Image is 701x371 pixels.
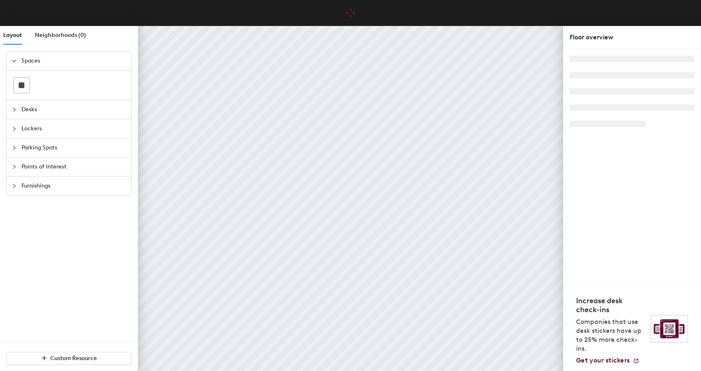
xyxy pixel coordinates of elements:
[35,32,86,39] span: Neighborhoods (0)
[22,119,126,138] span: Lockers
[12,107,17,112] span: collapsed
[576,356,630,364] span: Get your stickers
[651,315,688,343] img: Sticker logo
[576,317,646,353] p: Companies that use desk stickers have up to 25% more check-ins.
[22,138,126,157] span: Parking Spots
[12,164,17,169] span: collapsed
[22,100,126,119] span: Desks
[22,52,126,70] span: Spaces
[12,126,17,131] span: collapsed
[3,32,22,39] span: Layout
[12,145,17,150] span: collapsed
[576,356,639,365] a: Get your stickers
[12,183,17,188] span: collapsed
[6,352,131,365] button: Custom Resource
[50,355,97,362] span: Custom Resource
[576,296,646,314] h4: Increase desk check-ins
[12,58,17,63] span: expanded
[22,157,126,176] span: Points of Interest
[570,32,695,42] div: Floor overview
[22,177,126,195] span: Furnishings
